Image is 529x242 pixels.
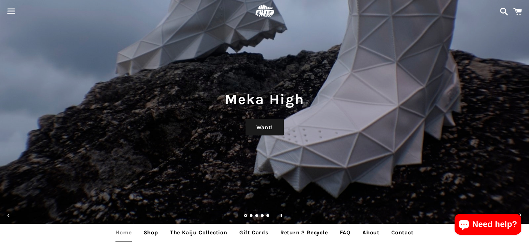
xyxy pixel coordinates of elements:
button: Pause slideshow [273,208,288,223]
a: Want! [246,119,284,136]
a: About [357,224,385,241]
a: Return 2 Recycle [275,224,333,241]
button: Next slide [513,208,528,223]
a: FAQ [335,224,356,241]
a: Load slide 4 [261,214,264,218]
inbox-online-store-chat: Shopify online store chat [452,214,523,236]
a: The Kaiju Collection [165,224,233,241]
button: Previous slide [1,208,16,223]
a: Load slide 3 [255,214,259,218]
a: Slide 1, current [244,214,248,218]
a: Contact [386,224,419,241]
a: Shop [138,224,163,241]
a: Load slide 5 [266,214,270,218]
a: Load slide 2 [250,214,253,218]
a: Gift Cards [234,224,274,241]
h1: Meka High [7,89,522,109]
a: Home [110,224,137,241]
